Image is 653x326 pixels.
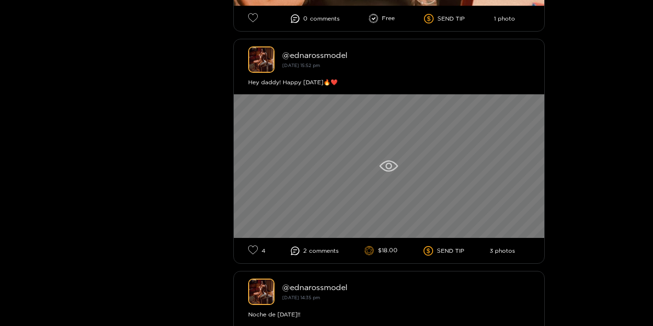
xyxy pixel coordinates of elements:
[424,14,465,23] li: SEND TIP
[248,310,530,319] div: Noche de [DATE]!!
[291,14,340,23] li: 0
[282,295,320,300] small: [DATE] 14:35 pm
[310,15,340,22] span: comment s
[424,246,437,256] span: dollar
[291,247,339,255] li: 2
[248,245,265,256] li: 4
[248,78,530,87] div: Hey daddy! Happy [DATE]🔥❤️
[424,14,437,23] span: dollar
[248,46,275,73] img: ednarossmodel
[309,247,339,254] span: comment s
[248,279,275,305] img: ednarossmodel
[424,246,464,256] li: SEND TIP
[282,51,530,59] div: @ ednarossmodel
[282,283,530,292] div: @ ednarossmodel
[365,246,398,256] li: $18.00
[490,247,515,254] li: 3 photos
[369,14,395,23] li: Free
[494,15,515,22] li: 1 photo
[282,63,320,68] small: [DATE] 15:52 pm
